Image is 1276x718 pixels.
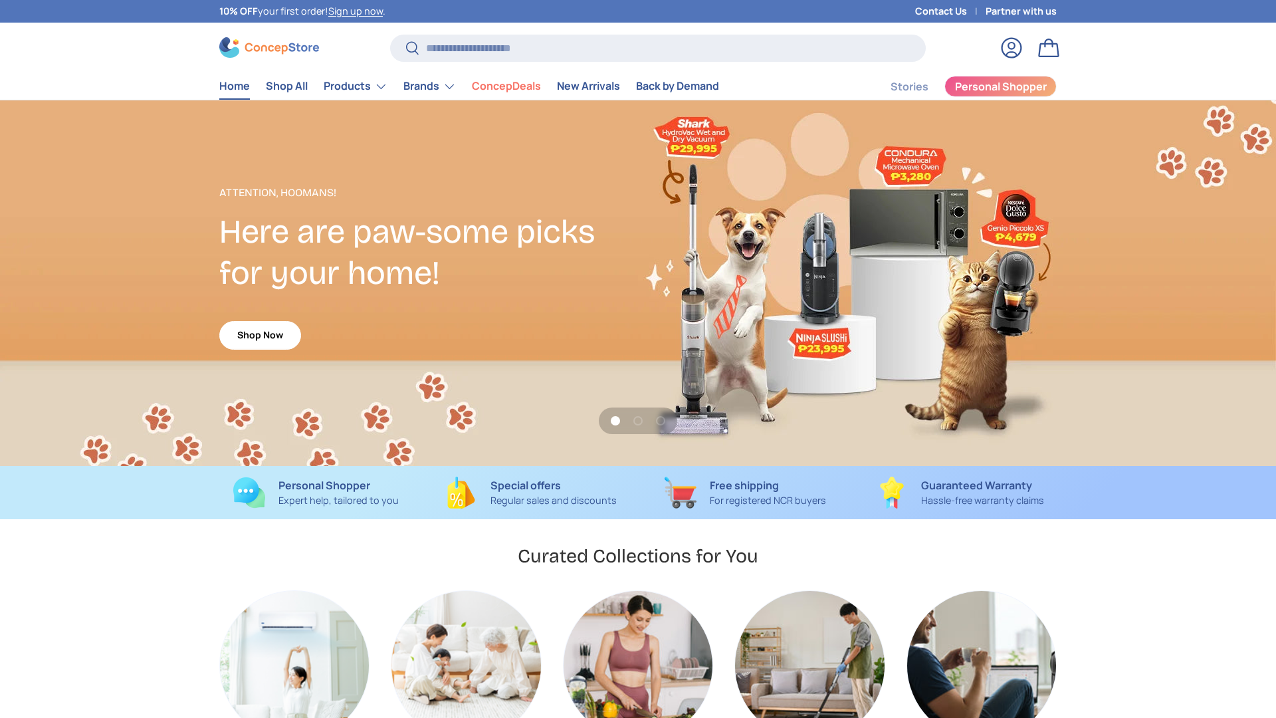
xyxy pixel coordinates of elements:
p: your first order! . [219,4,385,19]
a: ConcepDeals [472,73,541,99]
a: Guaranteed Warranty Hassle-free warranty claims [863,477,1057,509]
p: Attention, Hoomans! [219,185,638,201]
a: Special offers Regular sales and discounts [434,477,627,509]
a: Back by Demand [636,73,719,99]
a: Sign up now [328,5,383,17]
p: Expert help, tailored to you [278,493,399,508]
a: Products [324,73,387,100]
a: Contact Us [915,4,986,19]
p: Hassle-free warranty claims [921,493,1044,508]
a: Stories [891,74,928,100]
strong: Free shipping [710,478,779,493]
span: Personal Shopper [955,81,1047,92]
strong: Guaranteed Warranty [921,478,1032,493]
a: New Arrivals [557,73,620,99]
a: Free shipping For registered NCR buyers [649,477,842,509]
a: Personal Shopper [944,76,1057,97]
a: Brands [403,73,456,100]
summary: Brands [395,73,464,100]
h2: Here are paw-some picks for your home! [219,211,638,294]
a: Partner with us [986,4,1057,19]
nav: Primary [219,73,719,100]
strong: 10% OFF [219,5,258,17]
strong: Personal Shopper [278,478,370,493]
p: Regular sales and discounts [490,493,617,508]
summary: Products [316,73,395,100]
img: ConcepStore [219,37,319,58]
a: Home [219,73,250,99]
nav: Secondary [859,73,1057,100]
strong: Special offers [490,478,561,493]
a: Shop Now [219,321,301,350]
p: For registered NCR buyers [710,493,826,508]
h2: Curated Collections for You [518,544,758,568]
a: Shop All [266,73,308,99]
a: Personal Shopper Expert help, tailored to you [219,477,413,509]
